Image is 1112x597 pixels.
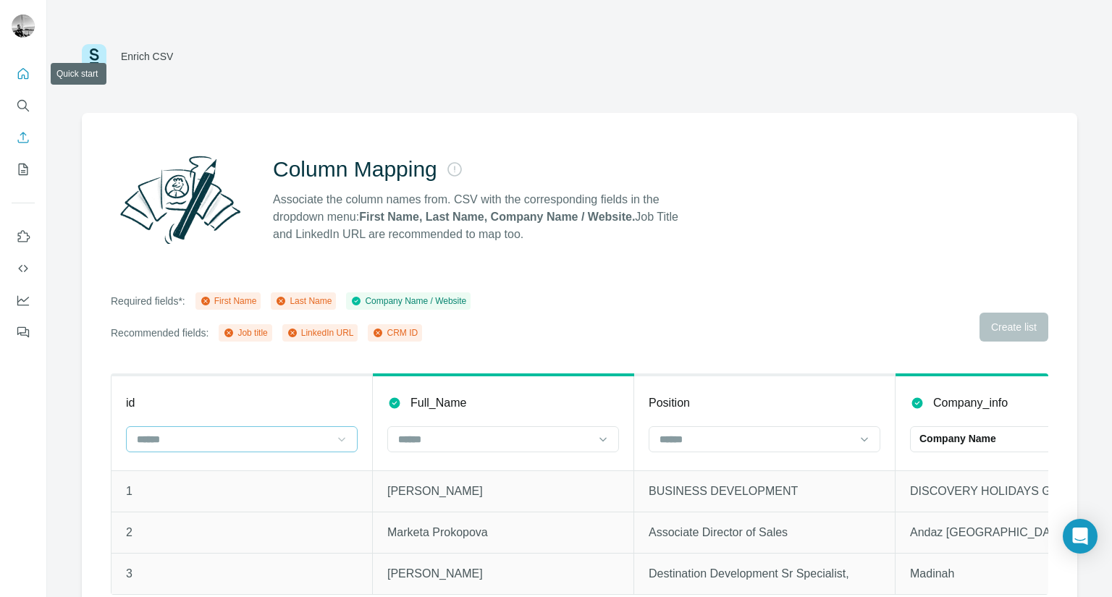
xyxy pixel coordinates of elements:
button: Enrich CSV [12,124,35,151]
img: Surfe Illustration - Column Mapping [111,148,250,252]
p: Associate Director of Sales [649,524,880,541]
p: Marketa Prokopova [387,524,619,541]
img: Surfe Logo [82,44,106,69]
button: Search [12,93,35,119]
div: Enrich CSV [121,49,173,64]
p: BUSINESS DEVELOPMENT [649,483,880,500]
div: Open Intercom Messenger [1063,519,1098,554]
button: Quick start [12,61,35,87]
p: Destination Development Sr Specialist, [649,565,880,583]
button: Dashboard [12,287,35,313]
button: My lists [12,156,35,182]
p: Full_Name [410,394,466,412]
p: Position [649,394,690,412]
p: id [126,394,135,412]
button: Use Surfe API [12,255,35,281]
p: Required fields*: [111,294,185,308]
p: [PERSON_NAME] [387,565,619,583]
p: Recommended fields: [111,326,208,340]
div: Company Name / Website [350,295,466,308]
div: CRM ID [372,326,418,339]
h2: Column Mapping [273,156,437,182]
button: Feedback [12,319,35,345]
p: Associate the column names from. CSV with the corresponding fields in the dropdown menu: Job Titl... [273,191,691,243]
div: Last Name [275,295,332,308]
p: Company Name [919,431,996,446]
p: 3 [126,565,358,583]
p: 2 [126,524,358,541]
div: LinkedIn URL [287,326,354,339]
div: First Name [200,295,257,308]
p: [PERSON_NAME] [387,483,619,500]
button: Use Surfe on LinkedIn [12,224,35,250]
p: Company_info [933,394,1008,412]
img: Avatar [12,14,35,38]
div: Job title [223,326,267,339]
p: 1 [126,483,358,500]
strong: First Name, Last Name, Company Name / Website. [359,211,635,223]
